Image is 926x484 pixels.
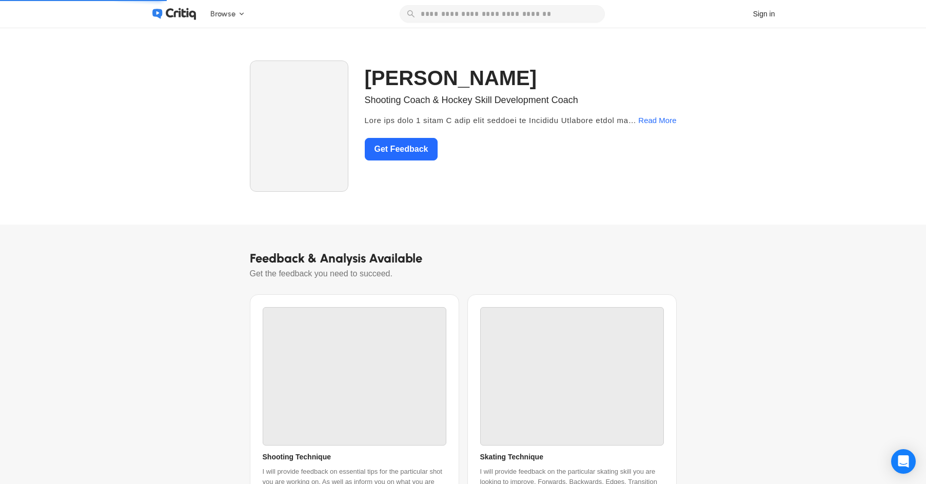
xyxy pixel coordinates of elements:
span: Get the feedback you need to succeed. [250,268,677,286]
span: Shooting Technique [263,452,331,462]
span: Shooting Coach & Hockey Skill Development Coach [365,93,651,107]
span: Feedback & Analysis Available [250,249,677,268]
span: Browse [210,8,235,20]
span: Skating Technique [480,452,543,462]
div: Open Intercom Messenger [891,449,916,474]
span: [PERSON_NAME] [365,63,537,93]
div: Sign in [753,9,775,19]
span: Lore ips dolo 1 sitam C adip elit seddoei te Incididu Utlabore etdol magn ali enimadmi ve qui nos... [365,114,639,127]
